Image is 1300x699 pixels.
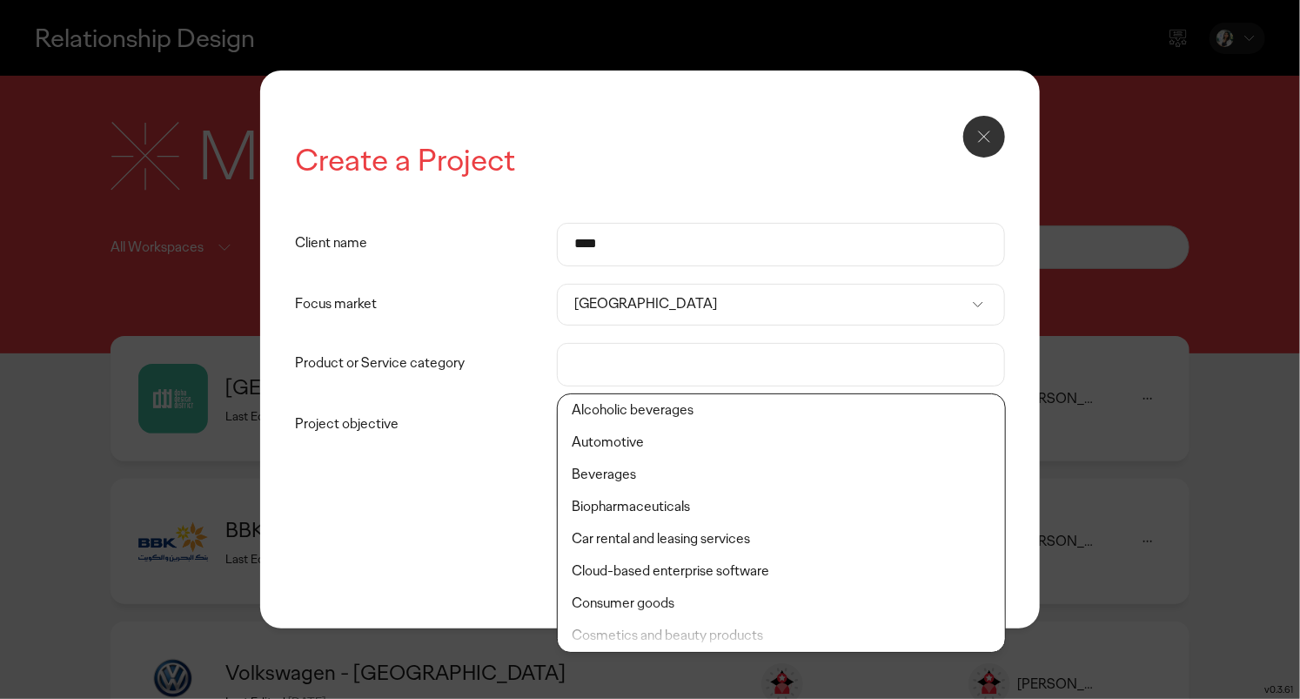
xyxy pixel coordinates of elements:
li: Biopharmaceuticals [558,491,1005,523]
label: Client name [295,223,557,265]
li: Beverages [558,459,1005,491]
li: Car rental and leasing services [558,523,1005,555]
li: Consumer goods [558,588,1005,620]
label: Project objective [295,404,557,446]
p: [GEOGRAPHIC_DATA] [575,295,970,313]
li: Alcoholic beverages [558,394,1005,427]
li: Cloud-based enterprise software [558,555,1005,588]
li: Cosmetics and beauty products [558,620,1005,652]
h2: Create a Project [295,140,1005,181]
label: Product or Service category [295,343,557,385]
li: Automotive [558,427,1005,459]
label: Focus market [295,284,557,326]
